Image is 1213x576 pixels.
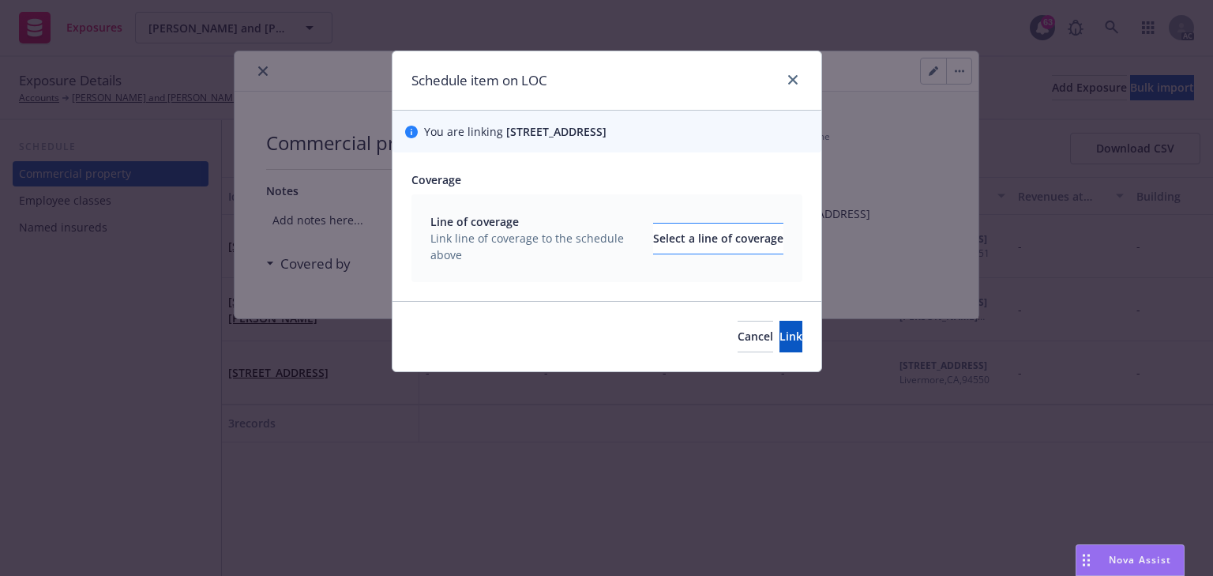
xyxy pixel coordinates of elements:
[779,329,802,344] span: Link
[738,321,773,352] button: Cancel
[411,172,461,187] span: Coverage
[1076,545,1096,575] div: Drag to move
[738,329,773,344] span: Cancel
[1109,553,1171,567] span: Nova Assist
[411,70,547,91] h1: Schedule item on LOC
[430,230,644,263] span: Link line of coverage to the schedule above
[424,123,606,140] span: You are linking
[783,70,802,89] a: close
[430,213,644,230] span: Line of coverage
[779,321,802,352] button: Link
[653,224,783,254] div: Select a line of coverage
[506,124,606,139] span: [STREET_ADDRESS]
[1076,544,1185,576] button: Nova Assist
[653,223,783,254] button: Select a line of coverage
